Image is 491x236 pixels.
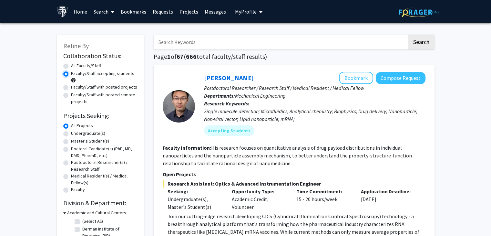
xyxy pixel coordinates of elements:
div: Undergraduate(s), Master's Student(s) [168,195,222,211]
a: Search [90,0,118,23]
mat-chip: Accepting Students [204,125,254,136]
fg-read-more: His research focuses on quantitative analysis of drug payload distributions in individual nanopar... [163,145,412,166]
p: Opportunity Type: [232,188,287,195]
div: [DATE] [356,188,421,211]
b: Faculty Information: [163,145,211,151]
iframe: Chat [5,207,27,231]
a: Requests [149,0,176,23]
input: Search Keywords [154,35,407,49]
label: All Faculty/Staff [71,62,101,69]
b: Departments: [204,92,235,99]
button: Search [408,35,435,49]
a: Home [70,0,90,23]
button: Add Sixuan Li to Bookmarks [339,72,373,84]
a: [PERSON_NAME] [204,74,254,82]
p: Application Deadline: [361,188,416,195]
label: Undergraduate(s) [71,130,105,137]
span: Refine By [63,42,89,50]
img: Johns Hopkins University Logo [57,6,68,17]
p: Postdoctoral Researcher / Research Staff / Medical Resident / Medical Fellow [204,84,425,92]
label: Faculty/Staff with posted remote projects [71,91,138,105]
span: 67 [177,52,184,60]
h1: Page of ( total faculty/staff results) [154,53,435,60]
a: Messages [201,0,229,23]
div: 15 - 20 hours/week [292,188,356,211]
label: (Select All) [82,218,103,225]
span: Mechanical Engineering [235,92,286,99]
label: Doctoral Candidate(s) (PhD, MD, DMD, PharmD, etc.) [71,145,138,159]
b: Research Keywords: [204,100,250,107]
h2: Projects Seeking: [63,112,138,120]
button: Compose Request to Sixuan Li [376,72,425,84]
span: Research Assistant: Optics & Advanced Instrumentation Engineer [163,180,425,188]
a: Projects [176,0,201,23]
p: Open Projects [163,170,425,178]
label: All Projects [71,122,93,129]
img: ForagerOne Logo [399,7,439,17]
h3: Academic and Cultural Centers [67,209,126,216]
label: Medical Resident(s) / Medical Fellow(s) [71,173,138,186]
span: 1 [167,52,171,60]
div: Single molecule detection; Microfluidics; Analytical chemistry; Biophysics; Drug delivery; Nanopa... [204,107,425,123]
span: 666 [186,52,197,60]
span: My Profile [235,8,257,15]
a: Bookmarks [118,0,149,23]
label: Faculty/Staff with posted projects [71,84,137,91]
label: Master's Student(s) [71,138,109,145]
label: Postdoctoral Researcher(s) / Research Staff [71,159,138,173]
h2: Division & Department: [63,199,138,207]
h2: Collaboration Status: [63,52,138,60]
label: Faculty/Staff accepting students [71,70,134,77]
label: Faculty [71,186,85,193]
p: Time Commitment: [296,188,351,195]
div: Academic Credit, Volunteer [227,188,292,211]
p: Seeking: [168,188,222,195]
